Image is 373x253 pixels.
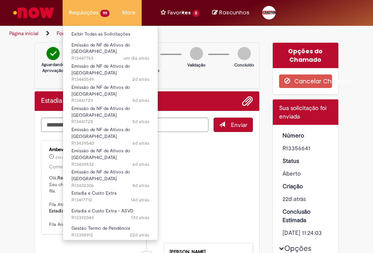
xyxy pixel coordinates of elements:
[55,155,70,160] time: 06/08/2025 19:28:24
[131,214,149,221] time: 10/08/2025 22:45:06
[242,96,253,107] button: Adicionar anexos
[12,4,55,21] img: ServiceNow
[9,30,38,37] a: Página inicial
[49,175,123,228] p: Olá, , Seu chamado foi transferido de fila. Fila Atual: Fila Anterior:
[131,197,149,203] time: 14/08/2025 13:48:52
[71,148,130,161] span: Emissão de NF de Ativos do [GEOGRAPHIC_DATA]
[71,118,149,125] span: R13441728
[6,26,180,41] ul: Trilhas de página
[47,47,60,60] img: check-circle-green.png
[234,62,254,68] p: Concluído
[71,42,130,55] span: Emissão de NF de Ativos do [GEOGRAPHIC_DATA]
[276,207,336,224] dt: Conclusão Estimada
[71,84,130,97] span: Emissão de NF de Ativos do [GEOGRAPHIC_DATA]
[71,76,149,83] span: R13445549
[131,214,149,221] span: 17d atrás
[273,43,339,68] div: Opções do Chamado
[63,224,158,239] a: Aberto R13358912 : Gestão Termo de Pendência
[276,157,336,165] dt: Status
[132,161,149,168] span: 6d atrás
[132,182,149,189] span: 8d atrás
[41,62,65,74] p: Aguardando Aprovação
[190,47,203,60] img: img-circle-grey.png
[167,8,191,17] span: Favoritos
[187,62,206,68] p: Validação
[63,41,158,59] a: Aberto R13447763 : Emissão de NF de Ativos do ASVD
[71,197,149,203] span: R13417712
[123,55,149,61] span: um dia atrás
[71,63,130,76] span: Emissão de NF de Ativos do [GEOGRAPHIC_DATA]
[132,140,149,146] span: 6d atrás
[69,8,99,17] span: Requisições
[192,10,200,17] span: 5
[71,232,149,239] span: R13358912
[71,225,130,231] span: Gestão Termo de Pendência
[282,144,329,152] div: R13356641
[71,105,130,118] span: Emissão de NF de Ativos do [GEOGRAPHIC_DATA]
[276,131,336,140] dt: Número
[132,118,149,125] span: 5d atrás
[63,125,158,143] a: Aberto R13439540 : Emissão de NF de Ativos do ASVD
[132,97,149,104] time: 23/08/2025 10:12:40
[71,182,149,189] span: R13432306
[130,232,149,238] time: 06/08/2025 11:13:30
[71,214,149,221] span: R13392049
[282,228,329,237] div: [DATE] 11:24:03
[71,140,149,147] span: R13439540
[282,169,329,178] div: Aberto
[49,201,121,214] b: Logistica – Transporte – Estadia
[63,104,158,122] a: Aberto R13441728 : Emissão de NF de Ativos do ASVD
[100,10,110,17] span: 99
[49,163,103,170] small: Comentários adicionais
[219,8,250,16] span: Rascunhos
[41,97,104,105] h2: Estadia e Custo Extra Histórico de tíquete
[282,195,306,203] span: 22d atrás
[63,62,158,80] a: Aberto R13445549 : Emissão de NF de Ativos do ASVD
[132,140,149,146] time: 22/08/2025 11:47:38
[132,76,149,82] span: 2d atrás
[63,189,158,204] a: Aberto R13417712 : Estadia e Custo Extra
[71,126,130,140] span: Emissão de NF de Ativos do [GEOGRAPHIC_DATA]
[41,118,208,132] textarea: Digite sua mensagem aqui...
[130,232,149,238] span: 22d atrás
[63,146,158,165] a: Aberto R13439532 : Emissão de NF de Ativos do ASVD
[55,155,70,160] span: 21d atrás
[71,190,117,196] span: Estadia e Custo Extra
[131,197,149,203] span: 14d atrás
[132,76,149,82] time: 25/08/2025 16:45:47
[71,97,149,104] span: R13441729
[231,121,247,129] span: Enviar
[71,55,149,62] span: R13447763
[57,30,119,37] a: Formulário de Atendimento
[212,8,250,16] a: No momento, sua lista de rascunhos tem 0 Itens
[238,47,251,60] img: img-circle-grey.png
[122,8,135,17] span: More
[63,206,158,222] a: Aberto R13392049 : Estadia e Custo Extra - ASVD
[279,74,332,88] button: Cancelar Chamado
[71,208,134,214] span: Estadia e Custo Extra - ASVD
[63,30,158,39] a: Exibir Todas as Solicitações
[123,55,149,61] time: 26/08/2025 11:21:12
[279,104,326,120] span: Sua solicitação foi enviada
[282,195,329,203] div: 05/08/2025 16:24:00
[132,161,149,168] time: 22/08/2025 11:46:42
[63,25,158,240] ul: Requisições
[63,83,158,101] a: Aberto R13441729 : Emissão de NF de Ativos do ASVD
[71,161,149,168] span: R13439532
[214,118,253,132] button: Enviar
[71,169,130,182] span: Emissão de NF de Ativos do [GEOGRAPHIC_DATA]
[282,195,306,203] time: 05/08/2025 16:24:00
[132,118,149,125] time: 23/08/2025 10:11:10
[132,97,149,104] span: 5d atrás
[276,182,336,190] dt: Criação
[58,175,73,181] b: Rennan
[63,168,158,186] a: Aberto R13432306 : Emissão de NF de Ativos do ASVD
[49,147,123,152] div: Ambev RPA
[132,182,149,189] time: 20/08/2025 12:55:35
